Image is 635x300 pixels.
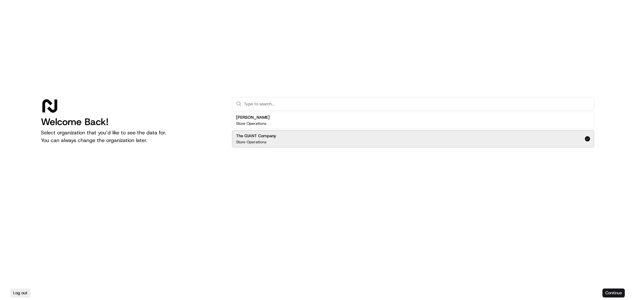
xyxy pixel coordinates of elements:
[41,116,222,128] h1: Welcome Back!
[232,110,594,149] div: Suggestions
[236,133,276,139] h2: The GIANT Company
[10,289,30,297] button: Log out
[41,129,222,144] p: Select organization that you’d like to see the data for. You can always change the organization l...
[236,139,266,145] p: Store Operations
[236,121,266,126] p: Store Operations
[244,97,590,110] input: Type to search...
[236,115,270,120] h2: [PERSON_NAME]
[602,289,625,297] button: Continue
